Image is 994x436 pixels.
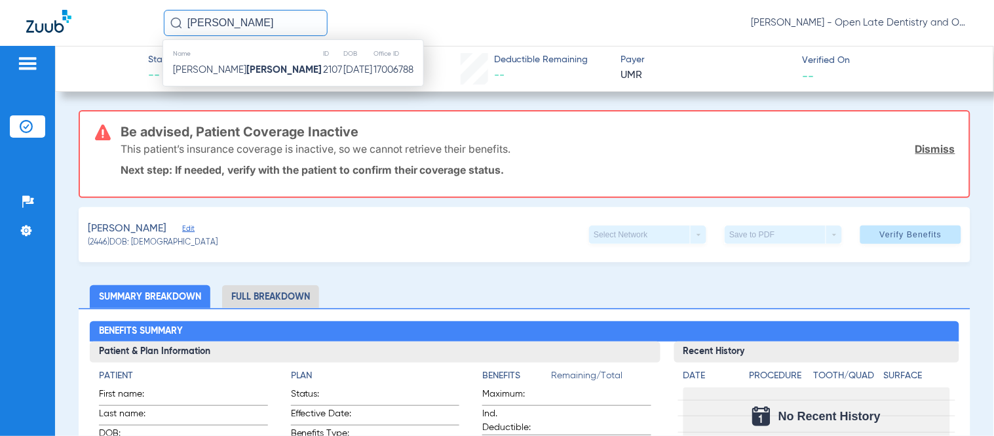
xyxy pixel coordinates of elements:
[813,369,879,383] h4: Tooth/Quad
[683,369,738,387] app-breakdown-title: Date
[90,321,959,342] h2: Benefits Summary
[26,10,71,33] img: Zuub Logo
[291,387,355,405] span: Status:
[121,142,511,155] p: This patient’s insurance coverage is inactive, so we cannot retrieve their benefits.
[494,70,505,81] span: --
[322,61,343,79] td: 2107
[860,226,961,244] button: Verify Benefits
[482,369,551,387] app-breakdown-title: Benefits
[90,285,210,308] li: Summary Breakdown
[373,61,423,79] td: 17006788
[494,53,588,67] span: Deductible Remaining
[752,406,771,426] img: Calendar
[621,68,792,84] span: UMR
[222,285,319,308] li: Full Breakdown
[915,142,955,155] a: Dismiss
[121,163,955,176] p: Next step: If needed, verify with the patient to confirm their coverage status.
[778,410,881,423] span: No Recent History
[551,369,651,387] span: Remaining/Total
[182,224,194,237] span: Edit
[121,125,955,138] h3: Be advised, Patient Coverage Inactive
[750,369,809,387] app-breakdown-title: Procedure
[752,16,968,30] span: [PERSON_NAME] - Open Late Dentistry and Orthodontics
[322,47,343,61] th: ID
[164,10,328,36] input: Search for patients
[170,17,182,29] img: Search Icon
[99,387,163,405] span: First name:
[17,56,38,71] img: hamburger-icon
[90,342,660,363] h3: Patient & Plan Information
[291,369,459,383] h4: Plan
[750,369,809,383] h4: Procedure
[99,407,163,425] span: Last name:
[246,65,322,75] strong: [PERSON_NAME]
[99,369,267,383] h4: Patient
[674,342,959,363] h3: Recent History
[884,369,950,387] app-breakdown-title: Surface
[482,369,551,383] h4: Benefits
[148,53,175,67] span: Status
[803,69,814,83] span: --
[373,47,423,61] th: Office ID
[813,369,879,387] app-breakdown-title: Tooth/Quad
[343,47,373,61] th: DOB
[88,237,218,249] span: (2446) DOB: [DEMOGRAPHIC_DATA]
[482,387,546,405] span: Maximum:
[95,125,111,140] img: error-icon
[683,369,738,383] h4: Date
[148,68,175,84] span: --
[163,47,322,61] th: Name
[621,53,792,67] span: Payer
[173,65,322,75] span: [PERSON_NAME]
[928,373,994,436] iframe: Chat Widget
[803,54,973,68] span: Verified On
[880,229,942,240] span: Verify Benefits
[482,407,546,435] span: Ind. Deductible:
[291,407,355,425] span: Effective Date:
[88,221,166,237] span: [PERSON_NAME]
[884,369,950,383] h4: Surface
[343,61,373,79] td: [DATE]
